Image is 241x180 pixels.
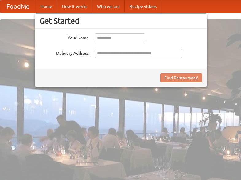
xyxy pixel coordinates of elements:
[36,0,57,13] a: Home
[40,49,89,56] label: Delivery Address
[57,0,92,13] a: How it works
[40,33,89,41] label: Your Name
[0,0,36,13] a: FoodMe
[125,0,161,13] a: Recipe videos
[92,0,125,13] a: Who we are
[40,16,202,26] h3: Get Started
[160,73,202,82] button: Find Restaurants!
